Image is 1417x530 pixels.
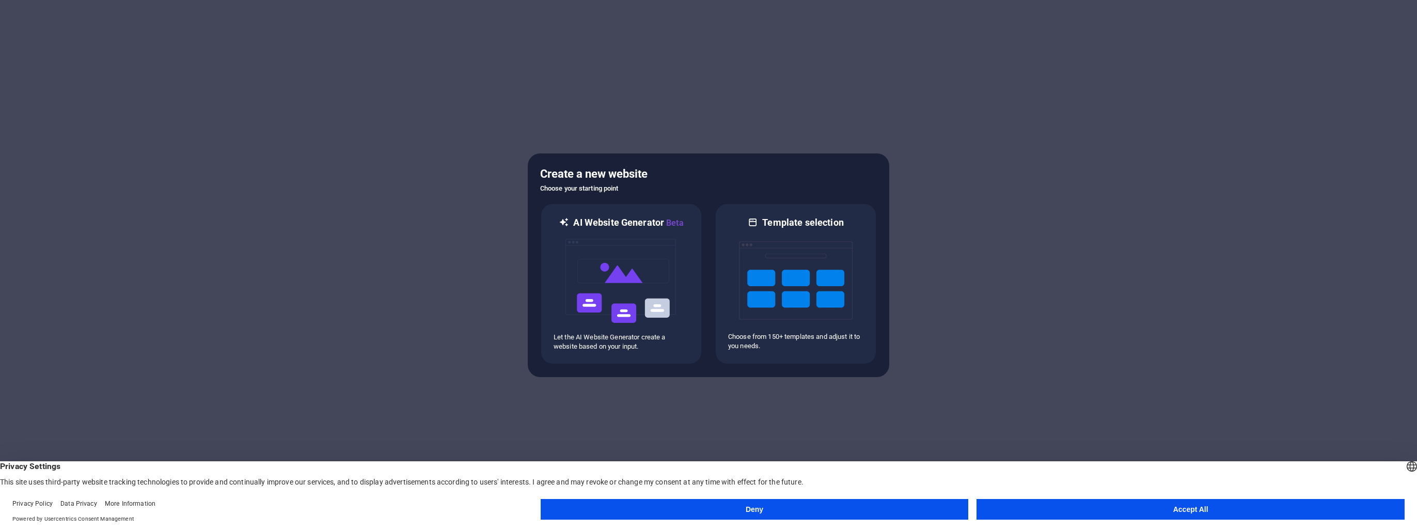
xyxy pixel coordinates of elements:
[564,229,678,333] img: ai
[540,203,702,365] div: AI Website GeneratorBetaaiLet the AI Website Generator create a website based on your input.
[540,182,877,195] h6: Choose your starting point
[728,332,863,351] p: Choose from 150+ templates and adjust it to you needs.
[540,166,877,182] h5: Create a new website
[762,216,843,229] h6: Template selection
[554,333,689,351] p: Let the AI Website Generator create a website based on your input.
[715,203,877,365] div: Template selectionChoose from 150+ templates and adjust it to you needs.
[573,216,683,229] h6: AI Website Generator
[664,218,684,228] span: Beta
